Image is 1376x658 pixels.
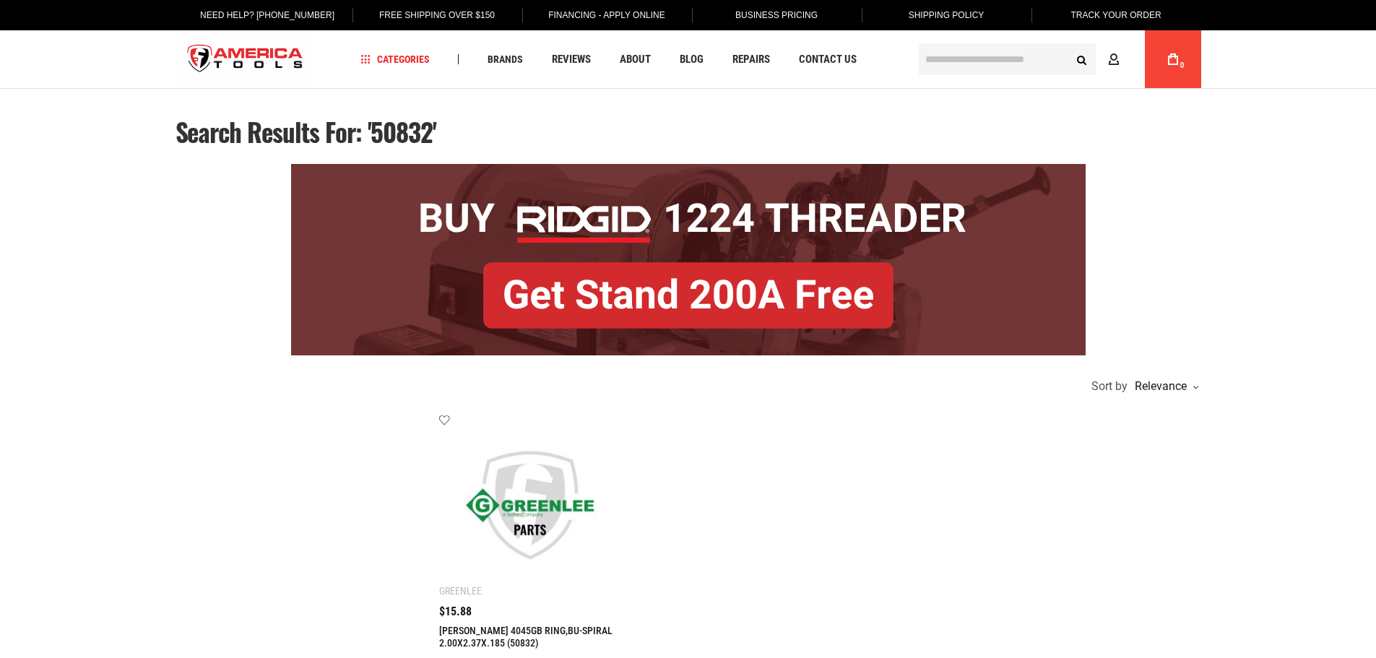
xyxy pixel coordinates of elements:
[439,585,482,597] div: Greenlee
[680,54,704,65] span: Blog
[360,54,430,64] span: Categories
[176,33,316,87] img: America Tools
[732,54,770,65] span: Repairs
[1131,381,1198,392] div: Relevance
[552,54,591,65] span: Reviews
[354,50,436,69] a: Categories
[454,428,607,582] img: Greenlee 4045GB RING,BU-SPIRAL 2.00X2.37X.185 (50832)
[673,50,710,69] a: Blog
[799,54,857,65] span: Contact Us
[481,50,529,69] a: Brands
[620,54,651,65] span: About
[176,113,437,150] span: Search results for: '50832'
[545,50,597,69] a: Reviews
[613,50,657,69] a: About
[439,606,472,618] span: $15.88
[1159,30,1187,88] a: 0
[1180,61,1185,69] span: 0
[488,54,523,64] span: Brands
[909,10,985,20] span: Shipping Policy
[1068,46,1096,73] button: Search
[792,50,863,69] a: Contact Us
[1091,381,1128,392] span: Sort by
[176,33,316,87] a: store logo
[291,164,1086,355] img: BOGO: Buy RIDGID® 1224 Threader, Get Stand 200A Free!
[726,50,776,69] a: Repairs
[291,164,1086,175] a: BOGO: Buy RIDGID® 1224 Threader, Get Stand 200A Free!
[439,625,613,649] a: [PERSON_NAME] 4045GB RING,BU-SPIRAL 2.00X2.37X.185 (50832)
